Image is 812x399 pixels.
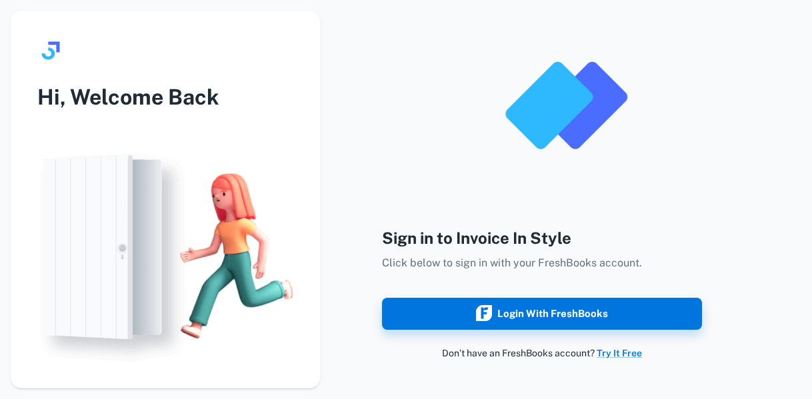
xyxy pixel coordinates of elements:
[11,81,320,113] h3: Hi, Welcome Back
[382,298,702,330] button: Login with FreshBooks
[382,255,702,271] p: Click below to sign in with your FreshBooks account.
[597,348,642,358] a: Try It Free
[37,37,64,64] img: logo.svg
[382,226,702,250] h4: Sign in to Invoice In Style
[499,39,633,173] img: logo_invoice_in_style_app.png
[476,305,608,322] div: Login with FreshBooks
[11,140,320,372] img: login
[382,346,702,360] p: Don’t have an FreshBooks account?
